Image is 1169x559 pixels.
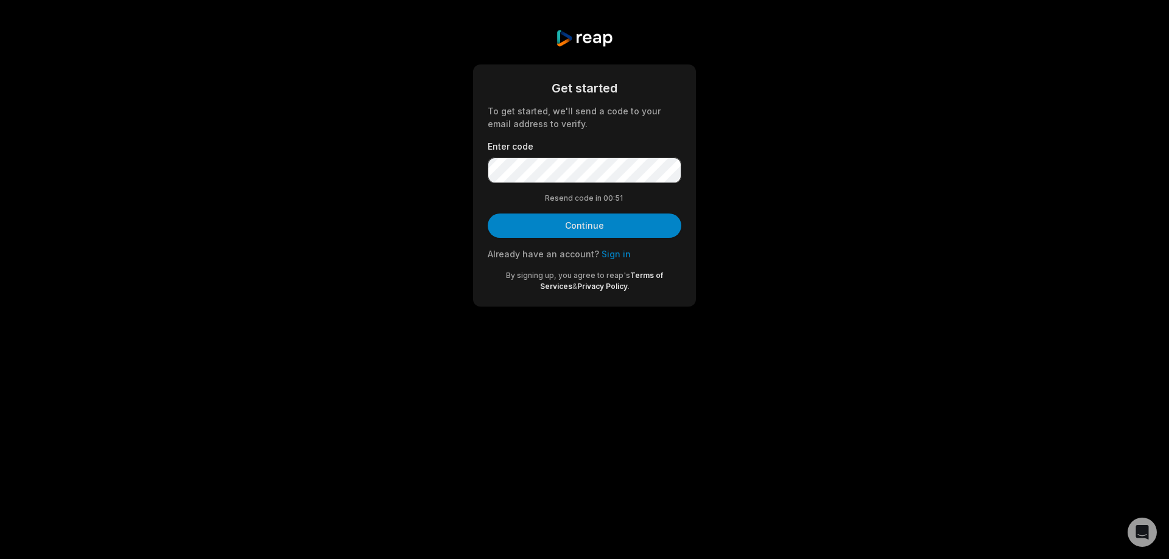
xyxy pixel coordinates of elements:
[506,271,630,280] span: By signing up, you agree to reap's
[488,249,599,259] span: Already have an account?
[615,193,625,204] span: 51
[555,29,613,47] img: reap
[602,249,631,259] a: Sign in
[488,105,681,130] div: To get started, we'll send a code to your email address to verify.
[540,271,664,291] a: Terms of Services
[628,282,630,291] span: .
[488,214,681,238] button: Continue
[488,79,681,97] div: Get started
[572,282,577,291] span: &
[577,282,628,291] a: Privacy Policy
[488,140,681,153] label: Enter code
[488,193,681,204] div: Resend code in 00:
[1128,518,1157,547] div: Open Intercom Messenger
